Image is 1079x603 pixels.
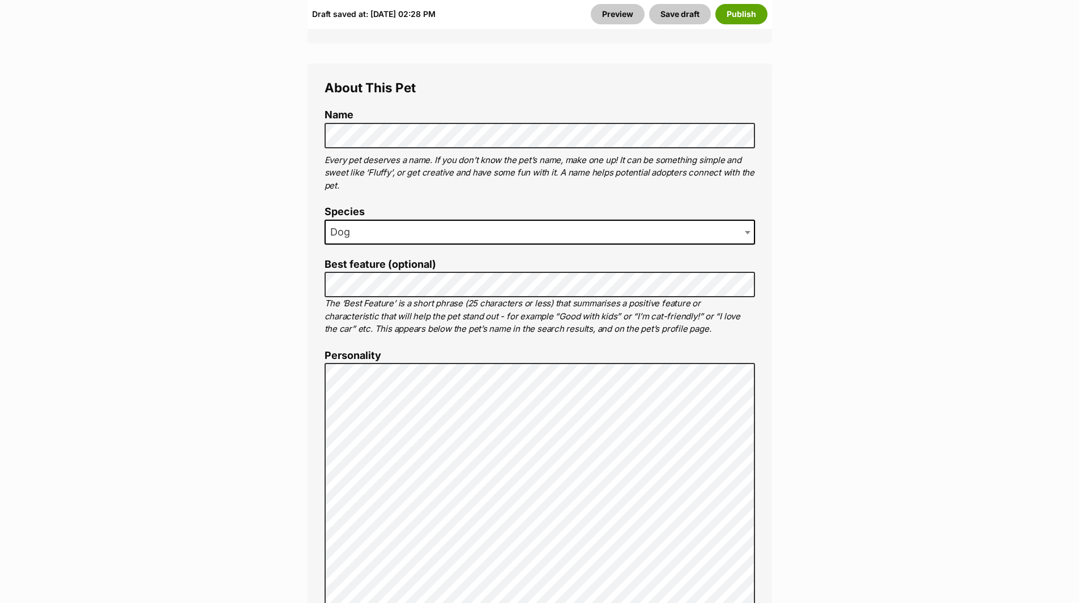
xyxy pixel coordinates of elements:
span: About This Pet [325,80,416,95]
div: Draft saved at: [DATE] 02:28 PM [312,4,436,24]
label: Species [325,206,755,218]
p: Every pet deserves a name. If you don’t know the pet’s name, make one up! It can be something sim... [325,154,755,193]
a: Preview [591,4,645,24]
label: Personality [325,350,755,362]
span: Dog [326,224,361,240]
label: Best feature (optional) [325,259,755,271]
button: Save draft [649,4,711,24]
label: Name [325,109,755,121]
button: Publish [715,4,767,24]
p: The ‘Best Feature’ is a short phrase (25 characters or less) that summarises a positive feature o... [325,297,755,336]
span: Dog [325,220,755,245]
